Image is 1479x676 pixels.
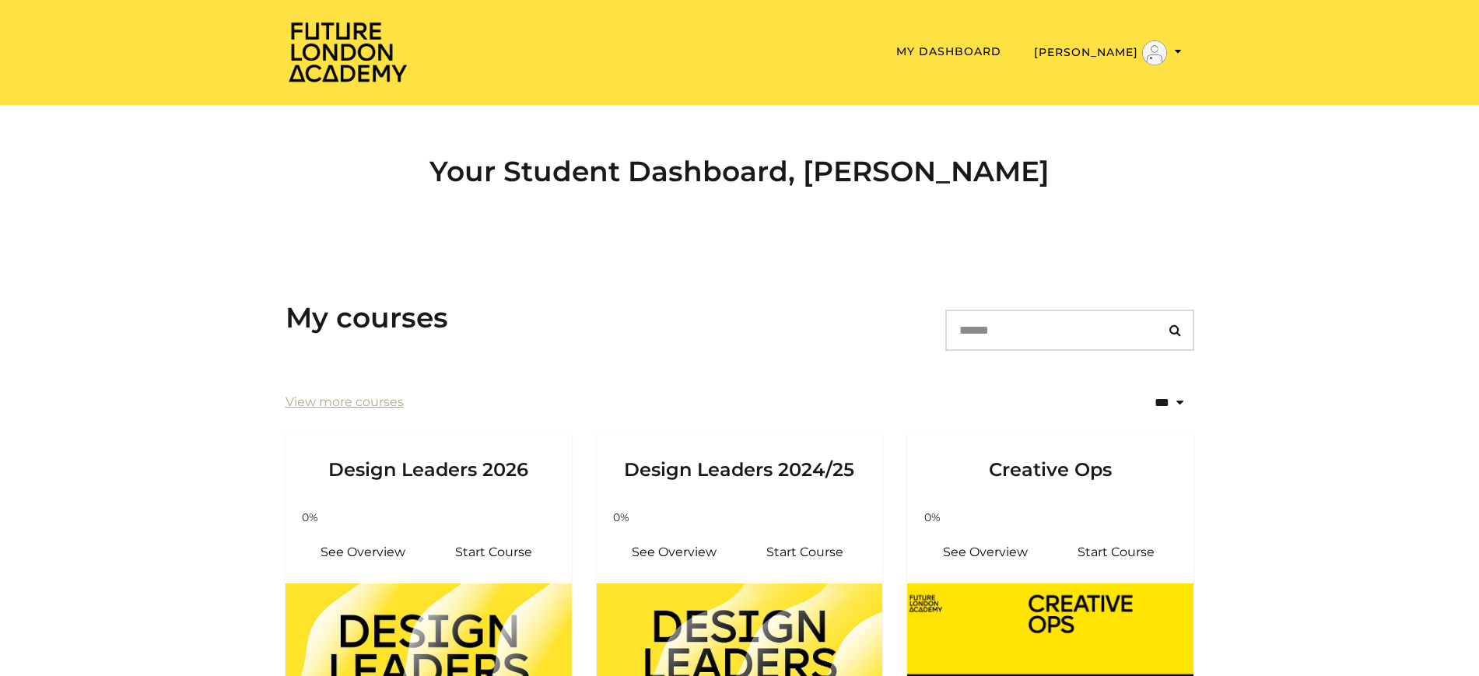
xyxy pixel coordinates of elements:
[920,534,1050,571] a: Creative Ops: See Overview
[286,20,410,83] img: Home Page
[286,155,1194,188] h2: Your Student Dashboard, [PERSON_NAME]
[298,534,429,571] a: Design Leaders 2026: See Overview
[292,510,329,526] span: 0%
[304,433,553,482] h3: Design Leaders 2026
[1104,384,1194,421] select: status
[286,301,448,334] h3: My courses
[740,534,871,571] a: Design Leaders 2024/25: Resume Course
[609,534,740,571] a: Design Leaders 2024/25: See Overview
[597,433,883,500] a: Design Leaders 2024/25
[1050,534,1181,571] a: Creative Ops: Resume Course
[1029,40,1186,66] button: Toggle menu
[907,433,1193,500] a: Creative Ops
[286,433,572,500] a: Design Leaders 2026
[429,534,559,571] a: Design Leaders 2026: Resume Course
[926,433,1175,482] h3: Creative Ops
[603,510,640,526] span: 0%
[615,433,864,482] h3: Design Leaders 2024/25
[913,510,951,526] span: 0%
[286,393,404,412] a: View more courses
[896,44,1001,58] a: My Dashboard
